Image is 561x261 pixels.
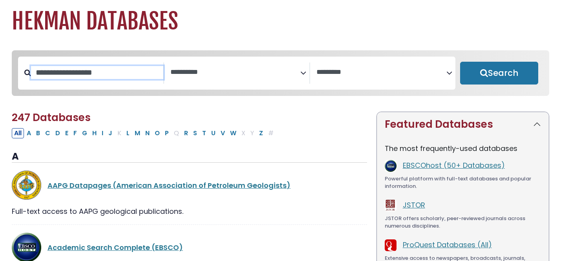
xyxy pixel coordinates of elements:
div: Alpha-list to filter by first letter of database name [12,128,277,138]
button: Filter Results E [63,128,71,138]
button: Filter Results M [132,128,143,138]
button: All [12,128,24,138]
button: Filter Results A [24,128,33,138]
div: Powerful platform with full-text databases and popular information. [385,175,541,190]
button: Filter Results J [106,128,115,138]
button: Filter Results B [34,128,42,138]
div: Full-text access to AAPG geological publications. [12,206,367,217]
button: Filter Results I [99,128,106,138]
button: Filter Results G [80,128,90,138]
button: Filter Results T [200,128,208,138]
button: Filter Results S [191,128,199,138]
a: ProQuest Databases (All) [403,240,492,250]
button: Filter Results N [143,128,152,138]
button: Filter Results V [218,128,227,138]
button: Filter Results O [152,128,162,138]
a: JSTOR [403,200,425,210]
button: Filter Results W [228,128,239,138]
a: EBSCOhost (50+ Databases) [403,160,505,170]
button: Submit for Search Results [460,62,538,85]
textarea: Search [316,68,446,77]
button: Filter Results L [124,128,132,138]
a: Academic Search Complete (EBSCO) [48,243,183,252]
a: AAPG Datapages (American Association of Petroleum Geologists) [48,180,291,190]
button: Filter Results H [90,128,99,138]
p: The most frequently-used databases [385,143,541,154]
button: Filter Results D [53,128,62,138]
button: Filter Results P [163,128,171,138]
button: Featured Databases [377,112,549,137]
nav: Search filters [12,50,549,96]
h1: Hekman Databases [12,8,549,35]
button: Filter Results C [43,128,53,138]
div: JSTOR offers scholarly, peer-reviewed journals across numerous disciplines. [385,215,541,230]
h3: A [12,151,367,163]
button: Filter Results U [209,128,218,138]
button: Filter Results R [182,128,190,138]
textarea: Search [170,68,300,77]
button: Filter Results F [71,128,79,138]
span: 247 Databases [12,110,91,125]
input: Search database by title or keyword [31,66,163,79]
button: Filter Results Z [257,128,265,138]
